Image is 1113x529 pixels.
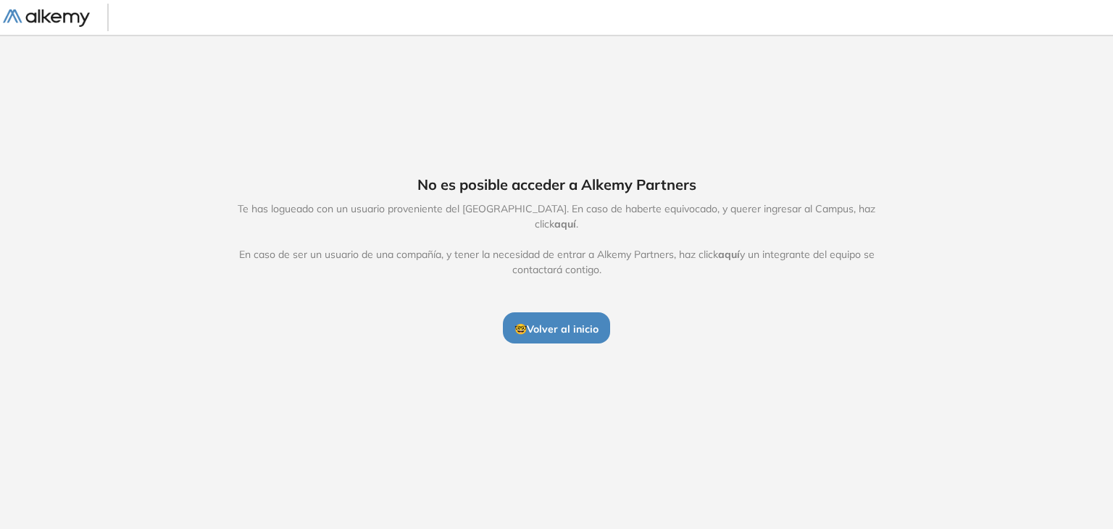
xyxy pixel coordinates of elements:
[3,9,90,28] img: Logo
[222,201,891,278] span: Te has logueado con un usuario proveniente del [GEOGRAPHIC_DATA]. En caso de haberte equivocado, ...
[514,322,599,336] span: 🤓 Volver al inicio
[718,248,740,261] span: aquí
[417,174,696,196] span: No es posible acceder a Alkemy Partners
[554,217,576,230] span: aquí
[503,312,610,343] button: 🤓Volver al inicio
